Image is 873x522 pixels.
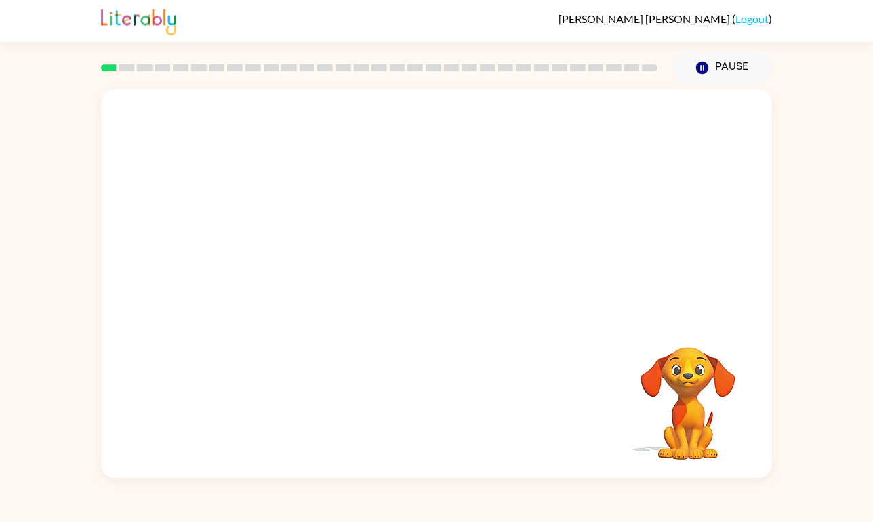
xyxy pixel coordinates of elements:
[559,12,772,25] div: ( )
[620,326,756,462] video: Your browser must support playing .mp4 files to use Literably. Please try using another browser.
[735,12,769,25] a: Logout
[101,5,176,35] img: Literably
[674,52,772,83] button: Pause
[559,12,732,25] span: [PERSON_NAME] [PERSON_NAME]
